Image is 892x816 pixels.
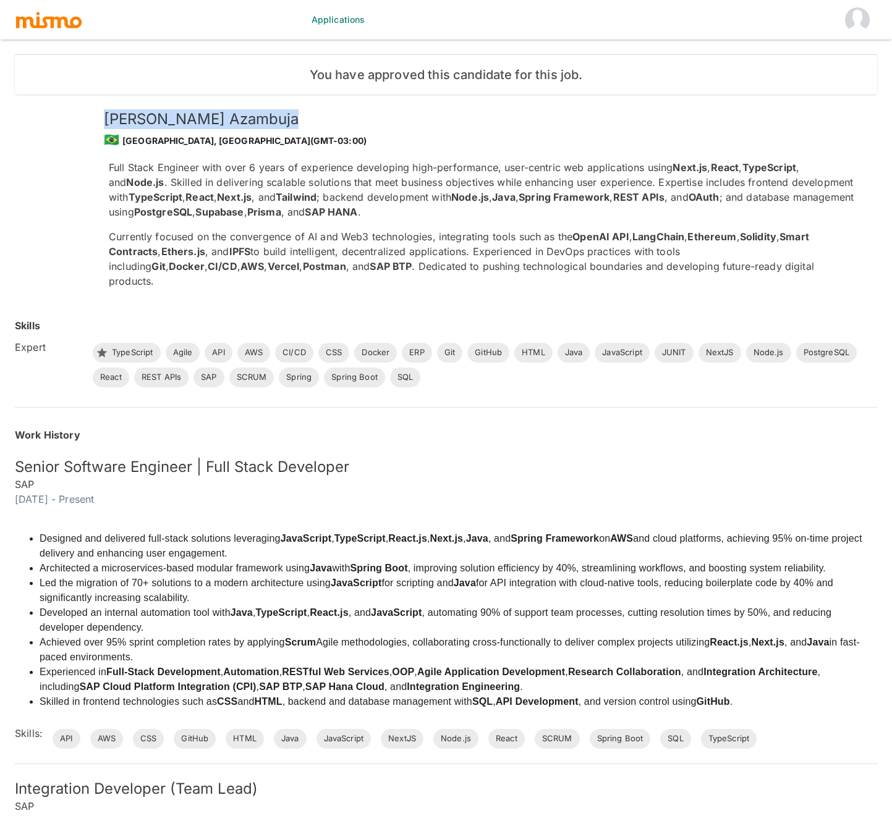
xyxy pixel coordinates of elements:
[381,733,423,745] span: NextJS
[40,605,877,635] li: Developed an internal automation tool with , , , and , automating 90% of support team processes, ...
[40,694,877,709] li: Skilled in frontend technologies such as and , backend and database management with , , and versi...
[208,260,237,272] strong: CI/CD
[217,191,252,203] strong: Next.js
[697,696,730,707] strong: GitHub
[370,260,412,272] strong: SAP BTP
[595,347,650,359] span: JavaScript
[15,109,89,183] img: r4dy4nngdciwyc5g6ltcuhpwz3eo
[15,799,877,814] h6: SAP
[217,696,237,707] strong: CSS
[15,779,877,799] h5: Integration Developer (Team Lead)
[751,637,784,647] strong: Next.js
[371,607,422,618] strong: JavaScript
[331,578,381,588] strong: JavaScript
[310,607,349,618] strong: React.js
[610,533,633,544] strong: AWS
[231,607,253,618] strong: Java
[25,65,867,85] h6: You have approved this candidate for this job.
[237,347,270,359] span: AWS
[275,347,313,359] span: CI/CD
[274,733,307,745] span: Java
[90,733,123,745] span: AWS
[226,733,264,745] span: HTML
[417,667,565,677] strong: Agile Application Development
[80,681,257,692] strong: SAP Cloud Platform Integration (CPI)
[229,371,274,384] span: SCRUM
[40,561,877,576] li: Architected a microservices-based modular framework using with , improving solution efficiency by...
[466,533,488,544] strong: Java
[174,733,216,745] span: GitHub
[568,667,681,677] strong: Research Collaboration
[129,191,183,203] strong: TypeScript
[467,347,509,359] span: GitHub
[324,371,385,384] span: Spring Boot
[281,533,331,544] strong: JavaScript
[193,371,224,384] span: SAP
[305,681,384,692] strong: SAP Hana Cloud
[40,665,877,694] li: Experienced in , , , , , , and , including , , , and .
[104,132,119,147] span: 🇧🇷
[15,340,83,355] h6: Expert
[519,191,610,203] strong: Spring Framework
[285,637,316,647] strong: Scrum
[496,696,579,707] strong: API Development
[195,206,244,218] strong: Supabase
[104,347,161,359] span: TypeScript
[15,726,43,741] h6: Skills:
[433,733,478,745] span: Node.js
[703,667,817,677] strong: Integration Architecture
[106,667,221,677] strong: Full-Stack Development
[151,260,165,272] strong: Git
[746,347,791,359] span: Node.js
[796,347,857,359] span: PostgreSQL
[15,427,877,442] h6: Work History
[701,733,757,745] span: TypeScript
[451,191,489,203] strong: Node.js
[535,733,580,745] span: SCRUM
[572,230,629,243] strong: OpenAI API
[388,533,427,544] strong: React.js
[109,229,857,288] p: Currently focused on the convergence of AI and Web3 technologies, integrating tools such as the ,...
[660,733,690,745] span: SQL
[40,531,877,561] li: Designed and delivered full-stack solutions leveraging , , , , , and on and cloud platforms, achi...
[40,576,877,605] li: Led the migration of 70+ solutions to a modern architecture using for scripting and for API integ...
[303,260,346,272] strong: Postman
[514,347,553,359] span: HTML
[742,161,797,174] strong: TypeScript
[240,260,264,272] strong: AWS
[15,477,877,492] h6: SAP
[126,176,164,188] strong: Node.js
[205,347,232,359] span: API
[279,371,319,384] span: Spring
[807,637,829,647] strong: Java
[472,696,493,707] strong: SQL
[402,347,431,359] span: ERP
[93,371,129,384] span: React
[255,696,282,707] strong: HTML
[392,667,414,677] strong: OOP
[710,637,749,647] strong: React.js
[699,347,741,359] span: NextJS
[407,681,520,692] strong: Integration Engineering
[166,347,200,359] span: Agile
[15,318,40,333] h6: Skills
[390,371,420,384] span: SQL
[133,733,164,745] span: CSS
[437,347,462,359] span: Git
[488,733,525,745] span: React
[104,129,857,150] div: [GEOGRAPHIC_DATA], [GEOGRAPHIC_DATA] (GMT-03:00)
[247,206,281,218] strong: Prisma
[282,667,389,677] strong: RESTful Web Services
[711,161,739,174] strong: React
[350,563,407,573] strong: Spring Boot
[259,681,302,692] strong: SAP BTP
[15,492,877,507] h6: [DATE] - Present
[15,457,877,477] h5: Senior Software Engineer | Full Stack Developer
[740,230,776,243] strong: Solidity
[492,191,516,203] strong: Java
[454,578,476,588] strong: Java
[310,563,332,573] strong: Java
[430,533,464,544] strong: Next.js
[334,533,386,544] strong: TypeScript
[161,245,205,258] strong: Ethers.js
